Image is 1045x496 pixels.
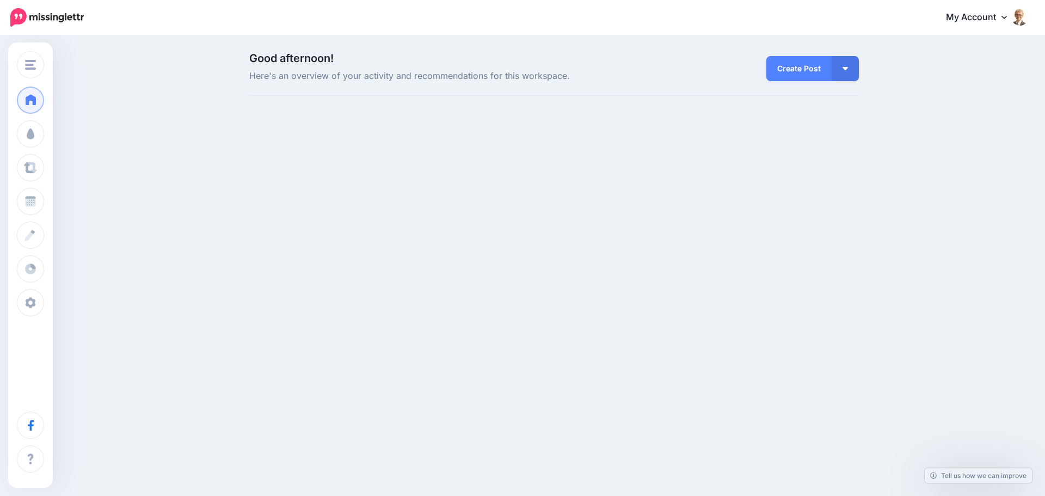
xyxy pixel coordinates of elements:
span: Here's an overview of your activity and recommendations for this workspace. [249,69,650,83]
span: Good afternoon! [249,52,334,65]
img: menu.png [25,60,36,70]
a: Create Post [766,56,832,81]
img: arrow-down-white.png [843,67,848,70]
img: Missinglettr [10,8,84,27]
a: Tell us how we can improve [925,468,1032,483]
a: My Account [935,4,1029,31]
